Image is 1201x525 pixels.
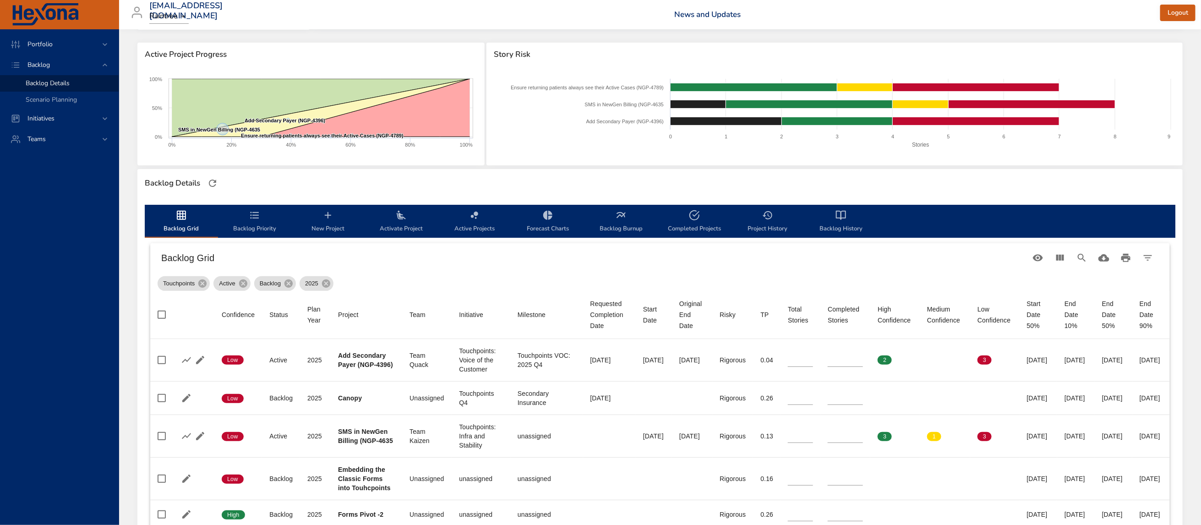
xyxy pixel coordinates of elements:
div: [DATE] [1102,394,1125,403]
div: High Confidence [878,304,912,326]
span: 3 [977,356,992,364]
div: Sort [590,298,629,331]
div: [DATE] [1027,432,1050,441]
div: Sort [518,309,546,320]
span: Completed Projects [663,210,726,234]
div: [DATE] [643,432,665,441]
b: Add Secondary Payer (NGP-4396) [338,352,393,368]
div: [DATE] [1140,355,1163,365]
div: Initiative [459,309,483,320]
div: Rigorous [720,355,746,365]
div: 2025 [307,510,323,519]
text: 7 [1058,134,1061,139]
span: Scenario Planning [26,95,77,104]
span: Backlog Priority [224,210,286,234]
div: Sort [307,304,323,326]
div: Low Confidence [977,304,1012,326]
span: Team [409,309,444,320]
span: Active Project Progress [145,50,477,59]
div: [DATE] [1027,394,1050,403]
div: Secondary Insurance [518,389,576,407]
div: Rigorous [720,432,746,441]
div: Rigorous [720,510,746,519]
h3: [EMAIL_ADDRESS][DOMAIN_NAME] [149,1,223,21]
span: New Project [297,210,359,234]
span: Milestone [518,309,576,320]
div: Sort [977,304,1012,326]
b: Forms Pivot -2 [338,511,383,518]
button: Show Burnup [180,429,193,443]
div: Sort [927,304,963,326]
div: Total Stories [788,304,813,326]
a: News and Updates [675,9,741,20]
span: 3 [977,432,992,441]
button: Standard Views [1027,247,1049,269]
div: 0.13 [760,432,773,441]
div: 2025 [307,432,323,441]
text: 6 [1003,134,1005,139]
text: 60% [345,142,355,148]
div: Active [213,276,250,291]
button: Edit Project Details [193,353,207,367]
span: Requested Completion Date [590,298,629,331]
span: Backlog Burnup [590,210,652,234]
div: Plan Year [307,304,323,326]
b: SMS in NewGen Billing (NGP-4635 [338,428,393,444]
div: [DATE] [679,432,705,441]
div: Sort [269,309,288,320]
text: 20% [226,142,236,148]
div: Sort [679,298,705,331]
div: unassigned [518,474,576,483]
div: Confidence [222,309,255,320]
div: Rigorous [720,474,746,483]
span: Completed Stories [828,304,863,326]
div: Team [409,309,426,320]
div: Team Kaizen [409,427,444,445]
text: 100% [149,77,162,82]
button: Download CSV [1093,247,1115,269]
div: Touchpoints: Voice of the Customer [459,346,503,374]
div: [DATE] [1065,432,1087,441]
span: Teams [20,135,53,143]
div: Rigorous [720,394,746,403]
span: Touchpoints [158,279,200,288]
text: 9 [1168,134,1170,139]
div: [DATE] [1140,474,1163,483]
div: [DATE] [1065,355,1087,365]
span: Low [222,475,244,483]
div: 0.04 [760,355,773,365]
span: Backlog Grid [150,210,213,234]
div: Milestone [518,309,546,320]
div: [DATE] [1102,510,1125,519]
div: Sort [338,309,359,320]
div: Team Quack [409,351,444,369]
text: 0% [155,134,162,140]
text: 2 [781,134,783,139]
button: Edit Project Details [180,391,193,405]
div: 2025 [307,474,323,483]
span: Backlog History [810,210,872,234]
div: End Date 50% [1102,298,1125,331]
span: High [222,511,245,519]
text: SMS in NewGen Billing (NGP-4635 [178,127,260,132]
span: Risky [720,309,746,320]
div: Sort [409,309,426,320]
div: Backlog [269,394,293,403]
div: Sort [878,304,912,326]
div: 0.16 [760,474,773,483]
div: [DATE] [643,355,665,365]
text: 3 [836,134,839,139]
div: [DATE] [679,355,705,365]
span: Low [222,432,244,441]
div: End Date 10% [1065,298,1087,331]
text: 80% [405,142,415,148]
div: 2025 [307,355,323,365]
div: Project [338,309,359,320]
span: 0 [927,356,941,364]
div: 0.26 [760,394,773,403]
span: Low [222,356,244,364]
text: 50% [152,105,162,111]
